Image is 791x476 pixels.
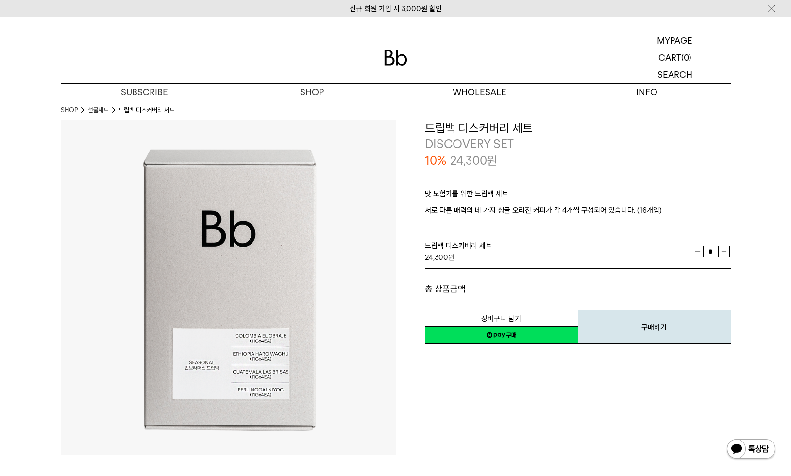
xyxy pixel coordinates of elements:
[619,32,731,49] a: MYPAGE
[726,438,776,461] img: 카카오톡 채널 1:1 채팅 버튼
[425,283,578,295] dt: 총 상품금액
[61,105,78,115] a: SHOP
[61,120,396,455] img: 드립백 디스커버리 세트
[425,241,492,250] span: 드립백 디스커버리 세트
[87,105,109,115] a: 선물세트
[450,153,497,169] p: 24,300
[657,32,692,49] p: MYPAGE
[228,84,396,101] a: SHOP
[425,252,692,263] div: 원
[118,105,175,115] li: 드립백 디스커버리 세트
[563,84,731,101] p: INFO
[384,50,407,66] img: 로고
[487,153,497,168] span: 원
[425,204,731,216] p: 서로 다른 매력의 네 가지 싱글 오리진 커피가 각 4개씩 구성되어 있습니다. (16개입)
[718,246,730,257] button: 증가
[681,49,691,66] p: (0)
[425,188,731,204] p: 맛 모험가를 위한 드립백 세트
[619,49,731,66] a: CART (0)
[692,246,704,257] button: 감소
[425,310,578,327] button: 장바구니 담기
[350,4,442,13] a: 신규 회원 가입 시 3,000원 할인
[657,66,692,83] p: SEARCH
[425,253,448,262] strong: 24,300
[396,84,563,101] p: WHOLESALE
[61,84,228,101] a: SUBSCRIBE
[425,136,731,153] p: DISCOVERY SET
[425,120,731,136] h3: 드립백 디스커버리 세트
[425,326,578,344] a: 새창
[658,49,681,66] p: CART
[425,153,446,169] p: 10%
[578,310,731,344] button: 구매하기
